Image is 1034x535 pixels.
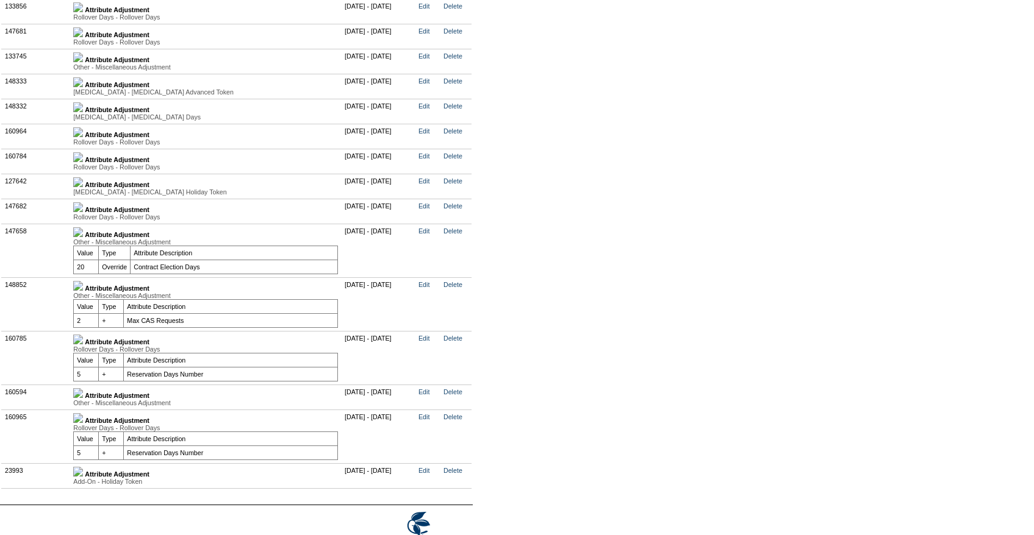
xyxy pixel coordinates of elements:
b: Attribute Adjustment [85,156,149,163]
td: Reservation Days Number [124,445,338,459]
td: [DATE] - [DATE] [342,199,415,224]
td: Type [99,431,124,445]
td: 147658 [2,224,70,277]
td: Reservation Days Number [124,367,338,381]
img: b_plus.gif [73,177,83,187]
td: + [99,313,124,327]
td: 133745 [2,49,70,74]
td: Type [99,299,124,313]
b: Attribute Adjustment [85,106,149,113]
div: [MEDICAL_DATA] - [MEDICAL_DATA] Days [73,113,338,121]
img: b_plus.gif [73,27,83,37]
img: b_plus.gif [73,52,83,62]
a: Delete [443,335,462,342]
td: [DATE] - [DATE] [342,409,415,463]
a: Edit [418,27,429,35]
td: + [99,367,124,381]
a: Edit [418,77,429,85]
td: 23993 [2,463,70,488]
img: b_minus.gif [73,227,83,237]
td: 160965 [2,409,70,463]
td: 160785 [2,331,70,384]
b: Attribute Adjustment [85,392,149,399]
a: Edit [418,52,429,60]
td: Value [74,353,99,367]
img: b_plus.gif [73,467,83,477]
a: Delete [443,413,462,420]
img: b_plus.gif [73,202,83,212]
a: Delete [443,152,462,160]
b: Attribute Adjustment [85,470,149,478]
td: 5 [74,367,99,381]
div: Rollover Days - Rollover Days [73,138,338,146]
div: Rollover Days - Rollover Days [73,424,338,431]
td: 148333 [2,74,70,99]
td: Attribute Description [124,299,338,313]
a: Delete [443,281,462,288]
b: Attribute Adjustment [85,181,149,188]
td: [DATE] - [DATE] [342,384,415,409]
a: Delete [443,77,462,85]
a: Edit [418,102,429,110]
img: b_minus.gif [73,281,83,291]
b: Attribute Adjustment [85,417,149,424]
a: Edit [418,227,429,235]
td: 160964 [2,124,70,149]
b: Attribute Adjustment [85,131,149,138]
td: [DATE] - [DATE] [342,224,415,277]
td: [DATE] - [DATE] [342,24,415,49]
img: b_minus.gif [73,335,83,344]
div: Other - Miscellaneous Adjustment [73,63,338,71]
td: 127642 [2,174,70,199]
a: Delete [443,27,462,35]
img: b_plus.gif [73,152,83,162]
a: Delete [443,388,462,395]
td: Value [74,246,99,260]
a: Edit [418,127,429,135]
a: Delete [443,102,462,110]
td: [DATE] - [DATE] [342,49,415,74]
td: [DATE] - [DATE] [342,331,415,384]
b: Attribute Adjustment [85,338,149,345]
div: Rollover Days - Rollover Days [73,213,338,221]
a: Edit [418,467,429,474]
td: Attribute Description [124,431,338,445]
td: Attribute Description [131,246,338,260]
div: [MEDICAL_DATA] - [MEDICAL_DATA] Holiday Token [73,188,338,196]
a: Edit [418,281,429,288]
td: 147682 [2,199,70,224]
a: Delete [443,127,462,135]
td: [DATE] - [DATE] [342,149,415,174]
div: Rollover Days - Rollover Days [73,38,338,46]
td: [DATE] - [DATE] [342,74,415,99]
a: Delete [443,177,462,185]
td: Type [99,246,131,260]
div: Other - Miscellaneous Adjustment [73,292,338,299]
td: Attribute Description [124,353,338,367]
a: Delete [443,227,462,235]
td: 148332 [2,99,70,124]
b: Attribute Adjustment [85,6,149,13]
a: Edit [418,335,429,342]
td: 160594 [2,384,70,409]
a: Delete [443,467,462,474]
div: [MEDICAL_DATA] - [MEDICAL_DATA] Advanced Token [73,88,338,96]
a: Edit [418,2,429,10]
b: Attribute Adjustment [85,56,149,63]
b: Attribute Adjustment [85,81,149,88]
img: b_plus.gif [73,77,83,87]
td: 160784 [2,149,70,174]
td: [DATE] - [DATE] [342,463,415,488]
td: Value [74,299,99,313]
img: b_plus.gif [73,388,83,398]
b: Attribute Adjustment [85,285,149,292]
td: [DATE] - [DATE] [342,277,415,331]
img: b_minus.gif [73,413,83,423]
a: Delete [443,52,462,60]
img: b_plus.gif [73,102,83,112]
div: Other - Miscellaneous Adjustment [73,238,338,246]
div: Rollover Days - Rollover Days [73,163,338,171]
b: Attribute Adjustment [85,206,149,213]
td: 2 [74,313,99,327]
a: Delete [443,2,462,10]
